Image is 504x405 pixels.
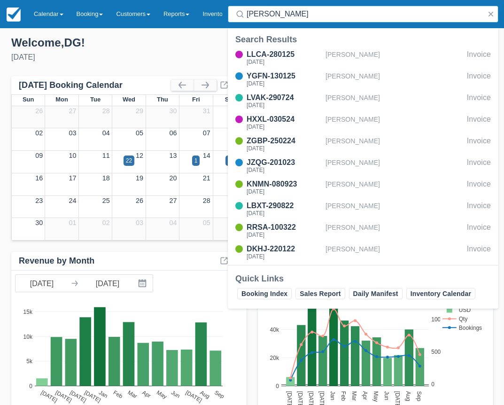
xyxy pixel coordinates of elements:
[19,80,171,91] div: [DATE] Booking Calendar
[228,243,498,261] a: DKHJ-220122[DATE][PERSON_NAME]Invoice
[237,288,292,299] a: Booking Index
[225,96,234,103] span: Sat
[326,157,463,175] div: [PERSON_NAME]
[467,135,491,153] div: Invoice
[81,275,134,292] input: End Date
[69,197,77,204] a: 24
[203,174,210,182] a: 21
[55,96,68,103] span: Mon
[102,197,110,204] a: 25
[247,157,322,168] div: JZQG-201023
[247,254,322,259] div: [DATE]
[169,107,177,115] a: 30
[203,197,210,204] a: 28
[247,114,322,125] div: HXXL-030524
[467,157,491,175] div: Invoice
[247,92,322,103] div: LVAK-290724
[406,288,475,299] a: Inventory Calendar
[326,49,463,67] div: [PERSON_NAME]
[467,179,491,196] div: Invoice
[326,135,463,153] div: [PERSON_NAME]
[35,152,43,159] a: 09
[247,222,322,233] div: RRSA-100322
[136,152,143,159] a: 12
[467,49,491,67] div: Invoice
[247,70,322,82] div: YGFN-130125
[16,275,68,292] input: Start Date
[247,243,322,255] div: DKHJ-220122
[203,219,210,226] a: 05
[247,167,322,173] div: [DATE]
[247,200,322,211] div: LBXT-290822
[326,114,463,132] div: [PERSON_NAME]
[326,222,463,240] div: [PERSON_NAME]
[203,107,210,115] a: 31
[467,222,491,240] div: Invoice
[326,70,463,88] div: [PERSON_NAME]
[35,197,43,204] a: 23
[228,222,498,240] a: RRSA-100322[DATE][PERSON_NAME]Invoice
[7,8,21,22] img: checkfront-main-nav-mini-logo.png
[90,96,101,103] span: Tue
[69,129,77,137] a: 03
[102,174,110,182] a: 18
[136,129,143,137] a: 05
[136,219,143,226] a: 03
[228,70,498,88] a: YGFN-130125[DATE][PERSON_NAME]Invoice
[69,107,77,115] a: 27
[247,102,322,108] div: [DATE]
[228,135,498,153] a: ZGBP-250224[DATE][PERSON_NAME]Invoice
[169,129,177,137] a: 06
[11,52,245,63] div: [DATE]
[247,49,322,60] div: LLCA-280125
[235,34,491,45] div: Search Results
[235,273,491,284] div: Quick Links
[157,96,168,103] span: Thu
[102,129,110,137] a: 04
[169,152,177,159] a: 13
[35,219,43,226] a: 30
[35,107,43,115] a: 26
[247,6,483,23] input: Search ( / )
[123,96,135,103] span: Wed
[23,96,34,103] span: Sun
[326,179,463,196] div: [PERSON_NAME]
[134,275,153,292] button: Interact with the calendar and add the check-in date for your trip.
[228,92,498,110] a: LVAK-290724[DATE][PERSON_NAME]Invoice
[247,135,322,147] div: ZGBP-250224
[169,219,177,226] a: 04
[35,174,43,182] a: 16
[247,210,322,216] div: [DATE]
[228,179,498,196] a: KNMN-080923[DATE][PERSON_NAME]Invoice
[192,96,200,103] span: Fri
[228,49,498,67] a: LLCA-280125[DATE][PERSON_NAME]Invoice
[136,107,143,115] a: 29
[349,288,403,299] a: Daily Manifest
[247,189,322,195] div: [DATE]
[69,152,77,159] a: 10
[194,156,198,165] div: 1
[169,174,177,182] a: 20
[102,107,110,115] a: 28
[295,288,345,299] a: Sales Report
[69,174,77,182] a: 17
[467,70,491,88] div: Invoice
[467,92,491,110] div: Invoice
[247,179,322,190] div: KNMN-080923
[126,156,132,165] div: 22
[102,219,110,226] a: 02
[247,59,322,65] div: [DATE]
[247,124,322,130] div: [DATE]
[102,152,110,159] a: 11
[203,152,210,159] a: 14
[326,200,463,218] div: [PERSON_NAME]
[467,243,491,261] div: Invoice
[467,114,491,132] div: Invoice
[35,129,43,137] a: 02
[467,200,491,218] div: Invoice
[228,157,498,175] a: JZQG-201023[DATE][PERSON_NAME]Invoice
[19,256,94,266] div: Revenue by Month
[247,232,322,238] div: [DATE]
[247,81,322,86] div: [DATE]
[169,197,177,204] a: 27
